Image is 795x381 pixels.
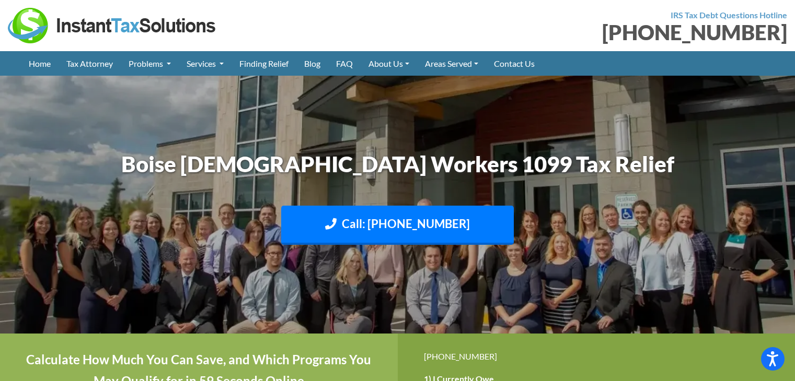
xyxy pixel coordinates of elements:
[8,19,217,29] a: Instant Tax Solutions Logo
[108,149,688,180] h1: Boise [DEMOGRAPHIC_DATA] Workers 1099 Tax Relief
[21,51,59,76] a: Home
[8,8,217,43] img: Instant Tax Solutions Logo
[671,10,787,20] strong: IRS Tax Debt Questions Hotline
[328,51,361,76] a: FAQ
[121,51,179,76] a: Problems
[361,51,417,76] a: About Us
[296,51,328,76] a: Blog
[59,51,121,76] a: Tax Attorney
[424,349,769,363] div: [PHONE_NUMBER]
[406,22,788,43] div: [PHONE_NUMBER]
[232,51,296,76] a: Finding Relief
[179,51,232,76] a: Services
[417,51,486,76] a: Areas Served
[486,51,543,76] a: Contact Us
[281,206,514,245] a: Call: [PHONE_NUMBER]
